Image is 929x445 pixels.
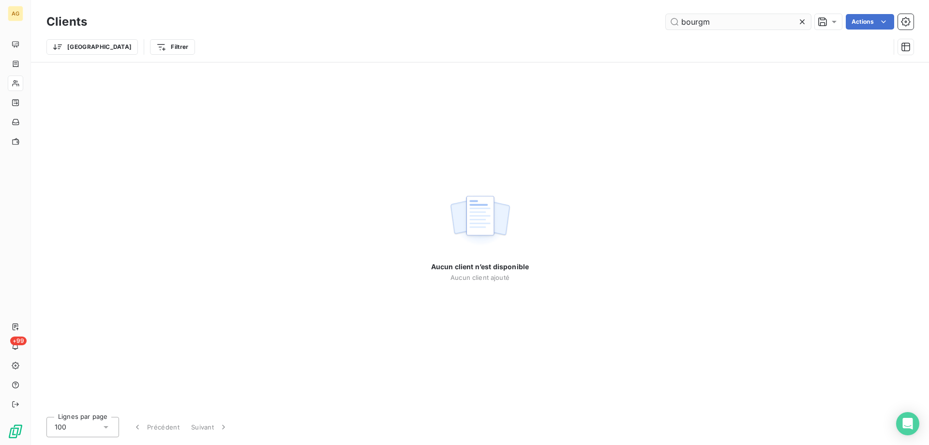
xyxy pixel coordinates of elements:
span: Aucun client ajouté [450,274,509,281]
img: empty state [449,190,511,250]
button: Filtrer [150,39,195,55]
span: Aucun client n’est disponible [431,262,529,272]
span: +99 [10,337,27,345]
div: Open Intercom Messenger [896,412,919,435]
span: 100 [55,422,66,432]
input: Rechercher [666,14,811,30]
button: Précédent [127,417,185,437]
h3: Clients [46,13,87,31]
button: [GEOGRAPHIC_DATA] [46,39,138,55]
button: Suivant [185,417,234,437]
img: Logo LeanPay [8,424,23,439]
button: Actions [846,14,894,30]
div: AG [8,6,23,21]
